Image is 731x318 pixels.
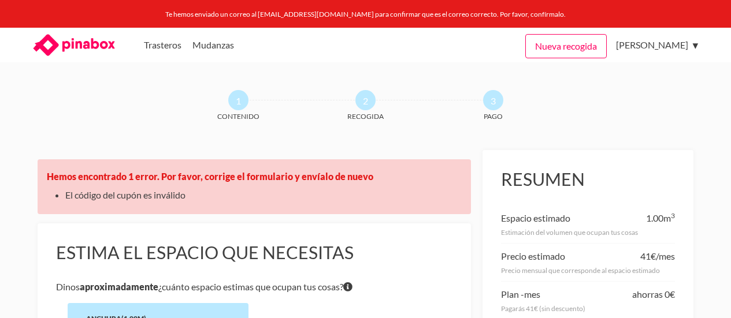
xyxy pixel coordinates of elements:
a: Nueva recogida [525,34,607,58]
span: Si tienes dudas sobre volumen exacto de tus cosas no te preocupes porque nuestro equipo te dirá e... [343,279,352,295]
span: m [663,212,675,223]
b: Hemos encontrado 1 error. Por favor, corrige el formulario y envíalo de nuevo [47,171,373,182]
div: Precio estimado [501,248,565,264]
span: 41€ [640,250,656,261]
a: Mudanzas [192,28,234,62]
a: Trasteros [144,28,181,62]
sup: 3 [671,211,675,220]
span: mes [524,289,540,300]
span: /mes [656,250,675,261]
div: Espacio estimado [501,210,570,226]
li: El código del cupón es inválido [65,185,462,205]
b: aproximadamente [80,281,158,292]
div: ahorras 0€ [632,286,675,302]
div: Pagarás 41€ (sin descuento) [501,302,675,315]
div: Plan - [501,286,540,302]
h3: Resumen [501,169,675,190]
div: Precio mensual que corresponde al espacio estimado [501,264,675,276]
span: Recogida [323,110,408,122]
span: Pago [451,110,536,122]
h3: Estima el espacio que necesitas [56,242,453,264]
span: 1 [228,90,248,110]
div: Estimación del volumen que ocupan tus cosas [501,226,675,238]
span: 3 [483,90,503,110]
span: Contenido [196,110,281,122]
p: Dinos ¿cuánto espacio estimas que ocupan tus cosas? [56,279,453,295]
a: [PERSON_NAME] [616,28,694,62]
span: 2 [355,90,376,110]
span: 1.00 [646,212,663,223]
